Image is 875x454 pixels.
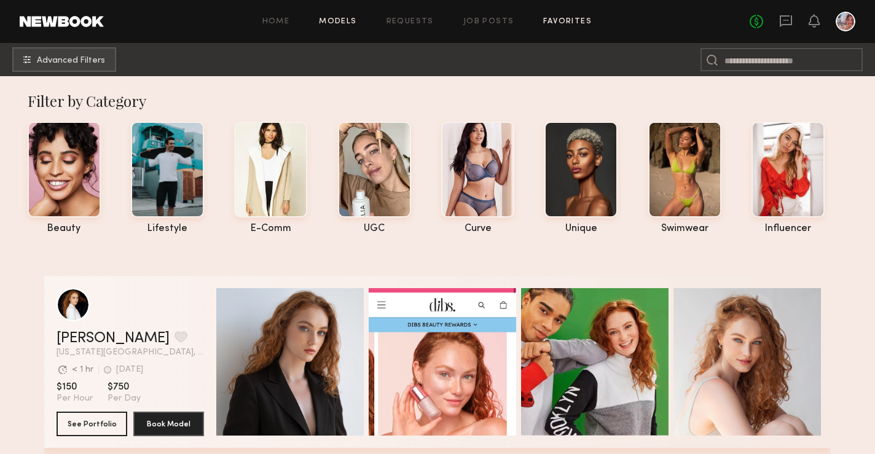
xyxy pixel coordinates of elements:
[108,381,141,393] span: $750
[57,412,127,436] button: See Portfolio
[544,224,618,234] div: unique
[441,224,514,234] div: curve
[28,91,860,111] div: Filter by Category
[133,412,204,436] button: Book Model
[12,47,116,72] button: Advanced Filters
[28,224,101,234] div: beauty
[57,393,93,404] span: Per Hour
[543,18,592,26] a: Favorites
[463,18,514,26] a: Job Posts
[57,381,93,393] span: $150
[108,393,141,404] span: Per Day
[57,348,204,357] span: [US_STATE][GEOGRAPHIC_DATA], [GEOGRAPHIC_DATA]
[751,224,825,234] div: influencer
[131,224,204,234] div: lifestyle
[648,224,721,234] div: swimwear
[319,18,356,26] a: Models
[234,224,307,234] div: e-comm
[37,57,105,65] span: Advanced Filters
[116,366,143,374] div: [DATE]
[57,331,170,346] a: [PERSON_NAME]
[338,224,411,234] div: UGC
[72,366,93,374] div: < 1 hr
[262,18,290,26] a: Home
[386,18,434,26] a: Requests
